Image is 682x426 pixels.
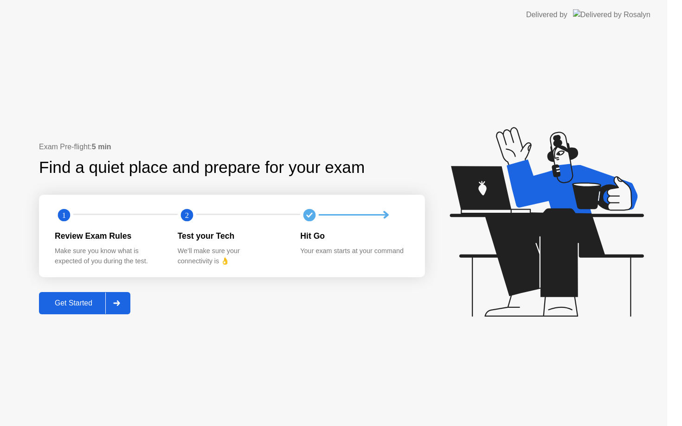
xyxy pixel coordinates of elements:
[39,292,130,314] button: Get Started
[526,9,567,20] div: Delivered by
[300,246,408,256] div: Your exam starts at your command
[39,155,366,180] div: Find a quiet place and prepare for your exam
[55,246,163,266] div: Make sure you know what is expected of you during the test.
[39,141,425,153] div: Exam Pre-flight:
[185,210,189,219] text: 2
[573,9,650,20] img: Delivered by Rosalyn
[62,210,66,219] text: 1
[178,230,286,242] div: Test your Tech
[42,299,105,307] div: Get Started
[178,246,286,266] div: We’ll make sure your connectivity is 👌
[55,230,163,242] div: Review Exam Rules
[92,143,111,151] b: 5 min
[300,230,408,242] div: Hit Go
